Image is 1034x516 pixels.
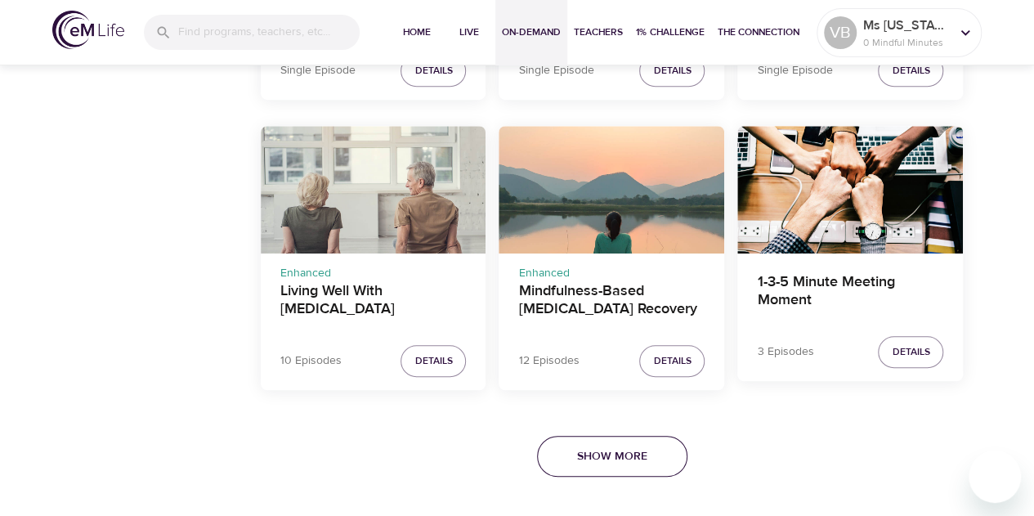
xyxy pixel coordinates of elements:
[653,352,691,370] span: Details
[280,282,467,321] h4: Living Well With [MEDICAL_DATA]
[280,62,356,79] p: Single Episode
[969,451,1021,503] iframe: Button to launch messaging window
[863,16,950,35] p: Ms [US_STATE]
[414,62,452,79] span: Details
[574,24,623,41] span: Teachers
[537,436,687,478] button: Show More
[280,352,342,370] p: 10 Episodes
[397,24,436,41] span: Home
[499,126,724,253] button: Mindfulness-Based Cancer Recovery
[892,343,929,361] span: Details
[757,62,832,79] p: Single Episode
[653,62,691,79] span: Details
[280,266,331,280] span: Enhanced
[518,282,705,321] h4: Mindfulness-Based [MEDICAL_DATA] Recovery
[757,273,943,312] h4: 1-3-5 Minute Meeting Moment
[577,446,647,467] span: Show More
[401,345,466,377] button: Details
[178,15,360,50] input: Find programs, teachers, etc...
[639,345,705,377] button: Details
[518,352,579,370] p: 12 Episodes
[518,62,593,79] p: Single Episode
[863,35,950,50] p: 0 Mindful Minutes
[737,126,963,253] button: 1-3-5 Minute Meeting Moment
[401,55,466,87] button: Details
[261,126,486,253] button: Living Well With Chronic Pain
[414,352,452,370] span: Details
[718,24,799,41] span: The Connection
[502,24,561,41] span: On-Demand
[757,343,813,361] p: 3 Episodes
[518,266,569,280] span: Enhanced
[636,24,705,41] span: 1% Challenge
[878,336,943,368] button: Details
[52,11,124,49] img: logo
[450,24,489,41] span: Live
[639,55,705,87] button: Details
[824,16,857,49] div: VB
[892,62,929,79] span: Details
[878,55,943,87] button: Details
